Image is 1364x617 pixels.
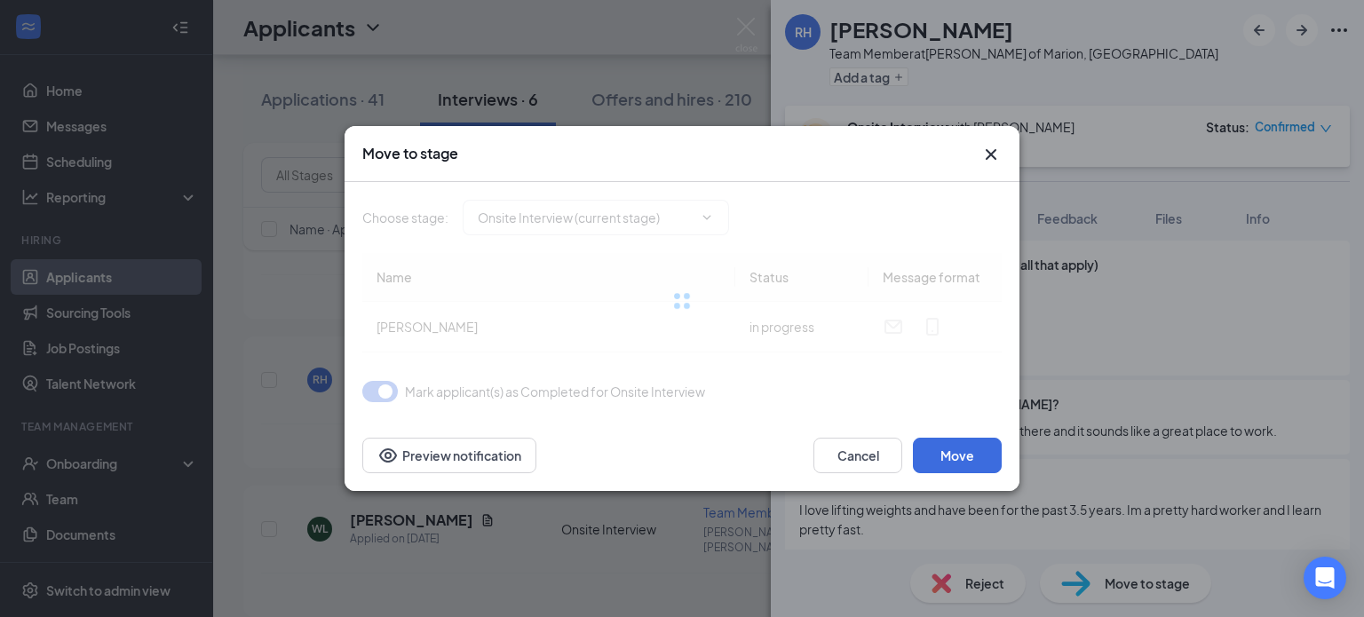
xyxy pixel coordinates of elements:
[980,144,1002,165] svg: Cross
[1304,557,1346,599] div: Open Intercom Messenger
[377,445,399,466] svg: Eye
[913,438,1002,473] button: Move
[813,438,902,473] button: Cancel
[980,144,1002,165] button: Close
[362,144,458,163] h3: Move to stage
[362,438,536,473] button: Preview notificationEye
